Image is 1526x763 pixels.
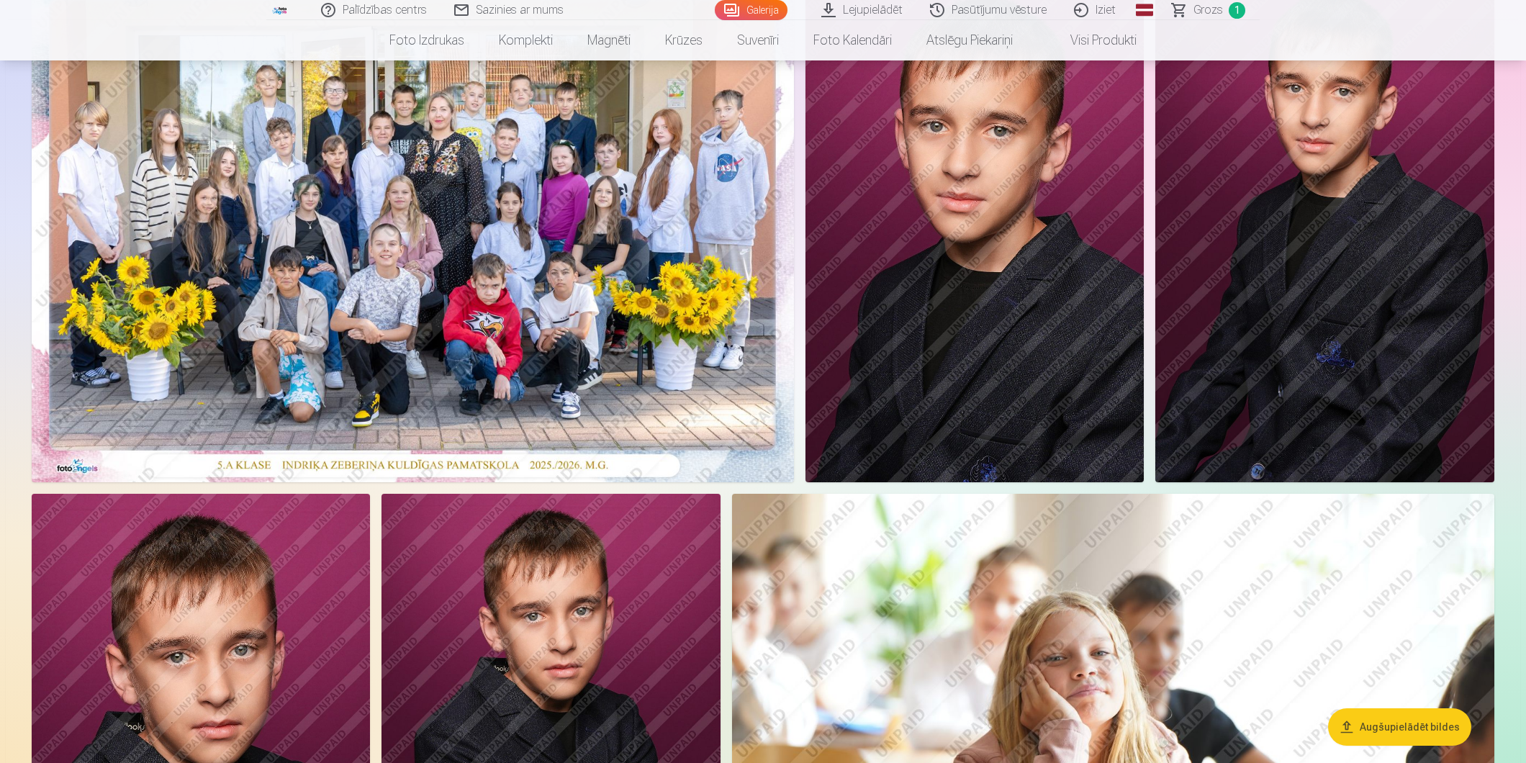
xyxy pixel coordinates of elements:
a: Foto kalendāri [796,20,909,60]
a: Magnēti [570,20,648,60]
a: Suvenīri [720,20,796,60]
a: Krūzes [648,20,720,60]
a: Atslēgu piekariņi [909,20,1030,60]
span: Grozs [1193,1,1223,19]
img: /fa1 [272,6,288,14]
a: Komplekti [482,20,570,60]
button: Augšupielādēt bildes [1328,708,1471,746]
a: Foto izdrukas [372,20,482,60]
a: Visi produkti [1030,20,1154,60]
span: 1 [1229,2,1245,19]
